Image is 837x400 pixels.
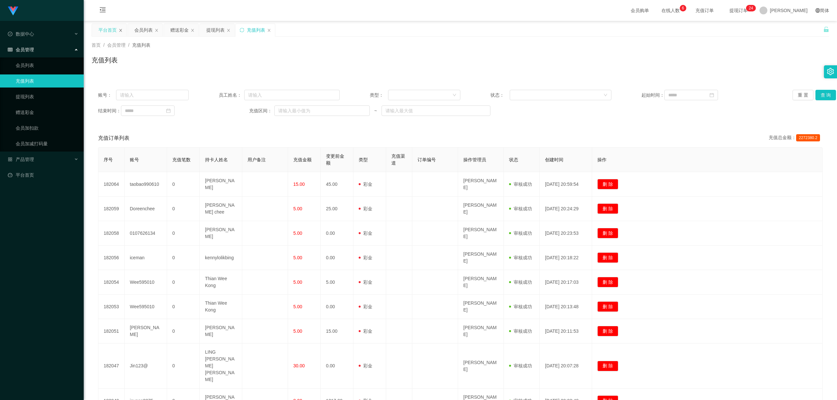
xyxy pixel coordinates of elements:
[370,92,388,99] span: 类型：
[321,295,353,319] td: 0.00
[98,270,125,295] td: 182054
[293,280,302,285] span: 5.00
[172,157,191,162] span: 充值笔数
[200,270,242,295] td: Thian Wee Kong
[597,361,618,371] button: 删 除
[463,157,486,162] span: 操作管理员
[597,228,618,238] button: 删 除
[132,42,150,48] span: 充值列表
[16,106,78,119] a: 赠送彩金
[540,344,592,389] td: [DATE] 20:07:28
[321,319,353,344] td: 15.00
[458,295,504,319] td: [PERSON_NAME]
[509,231,532,236] span: 审核成功
[458,319,504,344] td: [PERSON_NAME]
[170,24,189,36] div: 赠送彩金
[125,319,167,344] td: [PERSON_NAME]
[200,197,242,221] td: [PERSON_NAME] chee
[293,363,305,368] span: 30.00
[540,221,592,246] td: [DATE] 20:23:53
[540,246,592,270] td: [DATE] 20:18:22
[509,328,532,334] span: 审核成功
[200,172,242,197] td: [PERSON_NAME]
[16,90,78,103] a: 提现列表
[545,157,563,162] span: 创建时间
[490,92,510,99] span: 状态：
[391,153,405,166] span: 充值渠道
[382,105,490,116] input: 请输入最大值
[167,344,200,389] td: 0
[125,221,167,246] td: 0107626134
[509,182,532,187] span: 审核成功
[98,344,125,389] td: 182047
[458,270,504,295] td: [PERSON_NAME]
[509,157,518,162] span: 状态
[166,108,171,113] i: 图标: calendar
[326,153,344,166] span: 变更前金额
[359,280,372,285] span: 彩金
[200,246,242,270] td: kennylolikbing
[769,134,823,142] div: 充值总金额：
[98,24,117,36] div: 平台首页
[597,157,606,162] span: 操作
[8,157,12,162] i: 图标: appstore-o
[92,42,101,48] span: 首页
[680,5,686,11] sup: 6
[641,92,664,99] span: 起始时间：
[191,28,195,32] i: 图标: close
[98,197,125,221] td: 182059
[200,221,242,246] td: [PERSON_NAME]
[116,90,189,100] input: 请输入
[540,172,592,197] td: [DATE] 20:59:54
[692,8,717,13] span: 充值订单
[240,28,244,32] i: 图标: sync
[98,172,125,197] td: 182064
[726,8,751,13] span: 提现订单
[321,197,353,221] td: 25.00
[359,304,372,309] span: 彩金
[16,137,78,150] a: 会员加减打码量
[658,8,683,13] span: 在线人数
[103,42,105,48] span: /
[458,172,504,197] td: [PERSON_NAME]
[359,328,372,334] span: 彩金
[359,157,368,162] span: 类型
[92,55,118,65] h1: 充值列表
[249,107,275,114] span: 充值区间：
[293,182,305,187] span: 15.00
[321,344,353,389] td: 0.00
[359,182,372,187] span: 彩金
[8,47,12,52] i: 图标: table
[827,68,834,75] i: 图标: setting
[453,93,456,98] i: 图标: down
[540,270,592,295] td: [DATE] 20:17:03
[130,157,139,162] span: 账号
[206,24,225,36] div: 提现列表
[128,42,129,48] span: /
[167,221,200,246] td: 0
[125,197,167,221] td: Doreenchee
[293,304,302,309] span: 5.00
[597,252,618,263] button: 删 除
[359,255,372,260] span: 彩金
[751,5,753,11] p: 4
[98,295,125,319] td: 182053
[597,326,618,336] button: 删 除
[107,42,126,48] span: 会员管理
[248,157,266,162] span: 用户备注
[16,121,78,135] a: 会员加扣款
[8,157,34,162] span: 产品管理
[293,231,302,236] span: 5.00
[509,206,532,211] span: 审核成功
[293,206,302,211] span: 5.00
[167,270,200,295] td: 0
[604,93,607,98] i: 图标: down
[458,221,504,246] td: [PERSON_NAME]
[267,28,271,32] i: 图标: close
[227,28,231,32] i: 图标: close
[167,319,200,344] td: 0
[509,255,532,260] span: 审核成功
[359,231,372,236] span: 彩金
[597,203,618,214] button: 删 除
[247,24,265,36] div: 充值列表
